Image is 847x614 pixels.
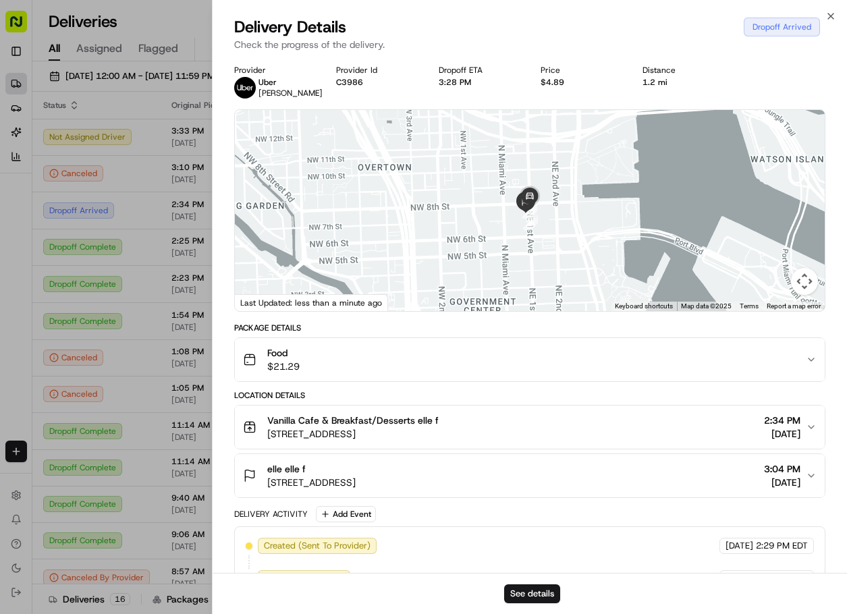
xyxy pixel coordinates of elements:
[8,296,109,320] a: 📗Knowledge Base
[791,268,818,295] button: Map camera controls
[258,88,323,99] span: [PERSON_NAME]
[234,38,825,51] p: Check the progress of the delivery.
[128,302,217,315] span: API Documentation
[235,338,825,381] button: Food$21.29
[235,454,825,497] button: elle elle f[STREET_ADDRESS]3:04 PM[DATE]
[336,77,363,88] button: C3986
[109,209,136,220] span: [DATE]
[523,215,538,230] div: 25
[209,173,246,189] button: See all
[238,294,283,311] img: Google
[767,302,821,310] a: Report a map error
[134,335,163,345] span: Pylon
[234,16,346,38] span: Delivery Details
[764,462,800,476] span: 3:04 PM
[541,77,621,88] div: $4.89
[726,572,753,584] span: [DATE]
[234,509,308,520] div: Delivery Activity
[27,210,38,221] img: 1736555255976-a54dd68f-1ca7-489b-9aae-adbdc363a1c4
[541,65,621,76] div: Price
[764,414,800,427] span: 2:34 PM
[267,346,300,360] span: Food
[267,476,356,489] span: [STREET_ADDRESS]
[114,303,125,314] div: 💻
[316,506,376,522] button: Add Event
[764,476,800,489] span: [DATE]
[234,65,315,76] div: Provider
[439,77,519,88] div: 3:28 PM
[439,65,519,76] div: Dropoff ETA
[267,427,439,441] span: [STREET_ADDRESS]
[235,294,388,311] div: Last Updated: less than a minute ago
[229,133,246,149] button: Start new chat
[112,246,117,256] span: •
[13,129,38,153] img: 1736555255976-a54dd68f-1ca7-489b-9aae-adbdc363a1c4
[235,406,825,449] button: Vanilla Cafe & Breakfast/Desserts elle f[STREET_ADDRESS]2:34 PM[DATE]
[238,294,283,311] a: Open this area in Google Maps (opens a new window)
[95,334,163,345] a: Powered byPylon
[764,427,800,441] span: [DATE]
[756,540,808,552] span: 2:29 PM EDT
[13,233,35,254] img: Alwin
[61,142,186,153] div: We're available if you need us!
[234,390,825,401] div: Location Details
[27,302,103,315] span: Knowledge Base
[267,360,300,373] span: $21.29
[42,209,99,220] span: Regen Pajulas
[101,209,106,220] span: •
[119,246,147,256] span: [DATE]
[264,540,371,552] span: Created (Sent To Provider)
[109,296,222,320] a: 💻API Documentation
[13,54,246,76] p: Welcome 👋
[13,303,24,314] div: 📗
[740,302,759,310] a: Terms (opens in new tab)
[264,572,344,584] span: Not Assigned Driver
[615,302,673,311] button: Keyboard shortcuts
[13,196,35,218] img: Regen Pajulas
[643,65,723,76] div: Distance
[522,204,537,219] div: 26
[267,414,439,427] span: Vanilla Cafe & Breakfast/Desserts elle f
[267,462,306,476] span: elle elle f
[258,77,277,88] span: Uber
[234,77,256,99] img: uber-new-logo.jpeg
[756,572,808,584] span: 2:29 PM EDT
[35,87,223,101] input: Clear
[27,246,38,257] img: 1736555255976-a54dd68f-1ca7-489b-9aae-adbdc363a1c4
[726,540,753,552] span: [DATE]
[234,323,825,333] div: Package Details
[42,246,109,256] span: [PERSON_NAME]
[336,65,416,76] div: Provider Id
[61,129,221,142] div: Start new chat
[643,77,723,88] div: 1.2 mi
[13,175,90,186] div: Past conversations
[681,302,732,310] span: Map data ©2025
[504,584,560,603] button: See details
[28,129,53,153] img: 9188753566659_6852d8bf1fb38e338040_72.png
[13,13,40,40] img: Nash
